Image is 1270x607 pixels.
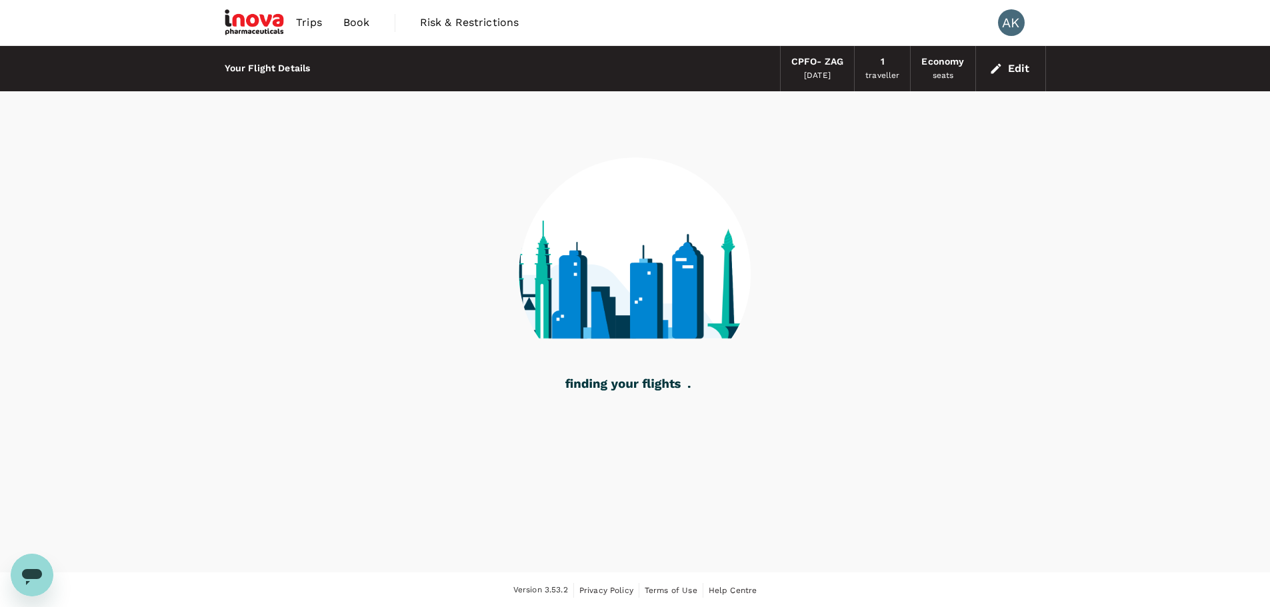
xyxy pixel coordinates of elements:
g: . [688,386,691,388]
span: Help Centre [709,586,757,595]
span: Terms of Use [645,586,697,595]
span: Version 3.53.2 [513,584,568,597]
span: Book [343,15,370,31]
iframe: Button to launch messaging window [11,554,53,596]
span: Trips [296,15,322,31]
div: 1 [881,55,885,69]
g: finding your flights [565,379,681,391]
img: iNova Pharmaceuticals [225,8,286,37]
span: Privacy Policy [579,586,633,595]
div: traveller [865,69,899,83]
a: Help Centre [709,583,757,598]
button: Edit [987,58,1035,79]
a: Terms of Use [645,583,697,598]
div: Economy [921,55,964,69]
div: [DATE] [804,69,831,83]
a: Privacy Policy [579,583,633,598]
div: CPFO - ZAG [791,55,843,69]
div: seats [933,69,954,83]
div: Your Flight Details [225,61,311,76]
div: AK [998,9,1025,36]
span: Risk & Restrictions [420,15,519,31]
